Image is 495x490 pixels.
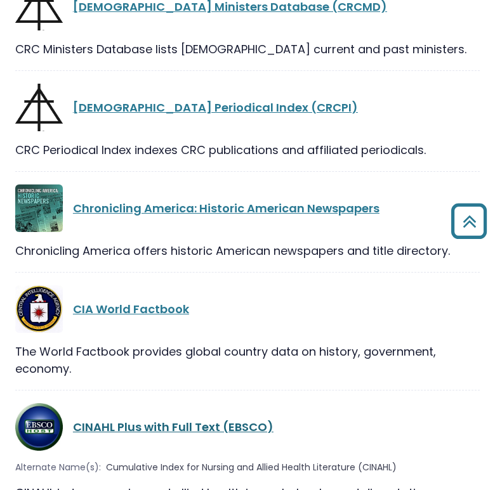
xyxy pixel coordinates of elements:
div: Chronicling America offers historic American newspapers and title directory. [15,242,480,259]
a: Back to Top [446,209,492,233]
a: [DEMOGRAPHIC_DATA] Periodical Index (CRCPI) [73,100,358,115]
a: Chronicling America: Historic American Newspapers [73,200,379,216]
div: CRC Periodical Index indexes CRC publications and affiliated periodicals. [15,141,480,158]
span: Alternate Name(s): [15,461,101,474]
a: CIA World Factbook [73,301,189,317]
a: CINAHL Plus with Full Text (EBSCO) [73,419,274,435]
span: Cumulative Index for Nursing and Allied Health Literature (CINAHL) [106,461,397,474]
div: The World Factbook provides global country data on history, government, economy. [15,343,480,377]
div: CRC Ministers Database lists [DEMOGRAPHIC_DATA] current and past ministers. [15,41,480,58]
